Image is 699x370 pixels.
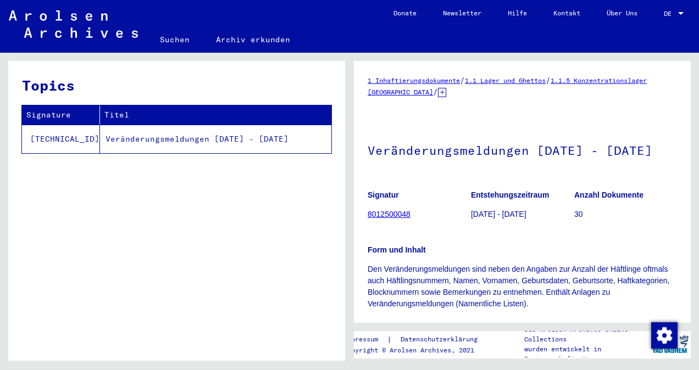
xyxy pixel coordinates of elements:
span: DE [664,10,676,18]
p: [DATE] - [DATE] [471,209,574,220]
span: / [433,87,438,97]
img: Arolsen_neg.svg [9,10,138,38]
td: [TECHNICAL_ID] [22,125,100,153]
p: Copyright © Arolsen Archives, 2021 [343,345,491,355]
img: Zustimmung ändern [651,322,678,349]
a: Suchen [147,26,203,53]
a: Impressum [343,334,387,345]
span: / [546,75,551,85]
a: 8012500048 [368,210,410,218]
td: Veränderungsmeldungen [DATE] - [DATE] [100,125,331,153]
a: Archiv erkunden [203,26,303,53]
b: Signatur [368,190,399,199]
b: Form und Inhalt [368,245,426,254]
img: yv_logo.png [650,330,691,358]
h3: Topics [22,75,331,96]
div: | [343,334,491,345]
button: Zeige alle Metadaten [368,323,463,344]
h1: Veränderungsmeldungen [DATE] - [DATE] [368,125,677,173]
b: Entstehungszeitraum [471,190,549,199]
span: / [460,75,465,85]
th: Titel [100,105,331,125]
p: 30 [574,209,677,220]
th: Signature [22,105,100,125]
p: wurden entwickelt in Partnerschaft mit [524,344,648,364]
a: Datenschutzerklärung [392,334,491,345]
p: Die Arolsen Archives Online-Collections [524,324,648,344]
p: Den Veränderungsmeldungen sind neben den Angaben zur Anzahl der Häftlinge oftmals auch Häftlingsn... [368,264,677,310]
a: 1.1 Lager und Ghettos [465,76,546,85]
b: Anzahl Dokumente [574,190,643,199]
a: 1 Inhaftierungsdokumente [368,76,460,85]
